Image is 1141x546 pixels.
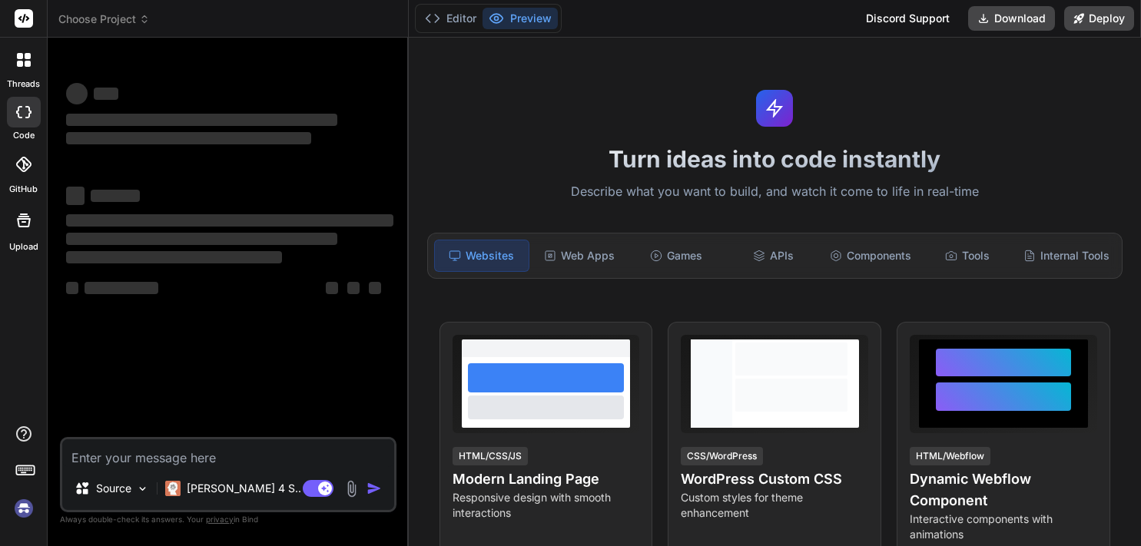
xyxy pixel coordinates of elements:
[920,240,1014,272] div: Tools
[453,468,640,490] h4: Modern Landing Page
[681,447,763,465] div: CSS/WordPress
[326,282,338,294] span: ‌
[7,78,40,91] label: threads
[681,468,868,490] h4: WordPress Custom CSS
[434,240,529,272] div: Websites
[343,480,360,498] img: attachment
[857,6,959,31] div: Discord Support
[726,240,820,272] div: APIs
[483,8,558,29] button: Preview
[66,132,311,144] span: ‌
[91,190,140,202] span: ‌
[369,282,381,294] span: ‌
[367,481,382,496] img: icon
[60,512,396,527] p: Always double-check its answers. Your in Bind
[96,481,131,496] p: Source
[58,12,150,27] span: Choose Project
[66,187,85,205] span: ‌
[681,490,868,521] p: Custom styles for theme enhancement
[910,468,1097,511] h4: Dynamic Webflow Component
[532,240,626,272] div: Web Apps
[347,282,360,294] span: ‌
[418,182,1132,202] p: Describe what you want to build, and watch it come to life in real-time
[419,8,483,29] button: Editor
[206,515,234,524] span: privacy
[9,183,38,196] label: GitHub
[66,251,282,263] span: ‌
[1064,6,1134,31] button: Deploy
[85,282,158,294] span: ‌
[13,129,35,142] label: code
[629,240,723,272] div: Games
[66,233,337,245] span: ‌
[453,447,528,465] div: HTML/CSS/JS
[453,490,640,521] p: Responsive design with smooth interactions
[910,511,1097,542] p: Interactive components with animations
[824,240,917,272] div: Components
[1017,240,1116,272] div: Internal Tools
[11,495,37,521] img: signin
[418,145,1132,173] h1: Turn ideas into code instantly
[968,6,1055,31] button: Download
[910,447,990,465] div: HTML/Webflow
[66,83,88,104] span: ‌
[66,114,337,126] span: ‌
[66,282,78,294] span: ‌
[9,240,38,253] label: Upload
[136,482,149,495] img: Pick Models
[187,481,301,496] p: [PERSON_NAME] 4 S..
[66,214,393,227] span: ‌
[94,88,118,100] span: ‌
[165,481,181,496] img: Claude 4 Sonnet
